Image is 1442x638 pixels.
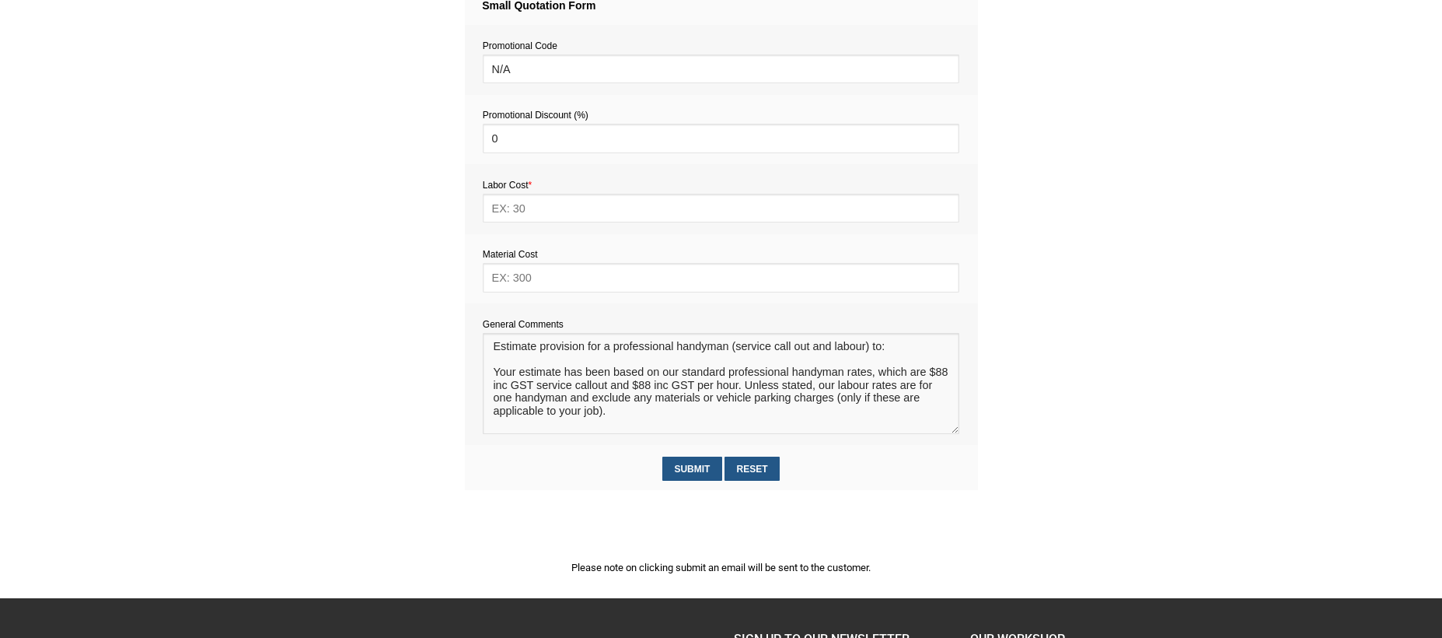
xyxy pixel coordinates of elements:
input: EX: 300 [483,263,959,292]
input: Reset [724,457,780,481]
span: Material Cost [483,249,538,260]
input: EX: 30 [483,194,959,223]
input: Submit [662,457,722,481]
span: Promotional Discount (%) [483,110,588,121]
p: Please note on clicking submit an email will be sent to the customer. [465,559,978,576]
span: Labor Cost [483,180,532,191]
span: Promotional Code [483,40,557,51]
span: General Comments [483,319,564,330]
